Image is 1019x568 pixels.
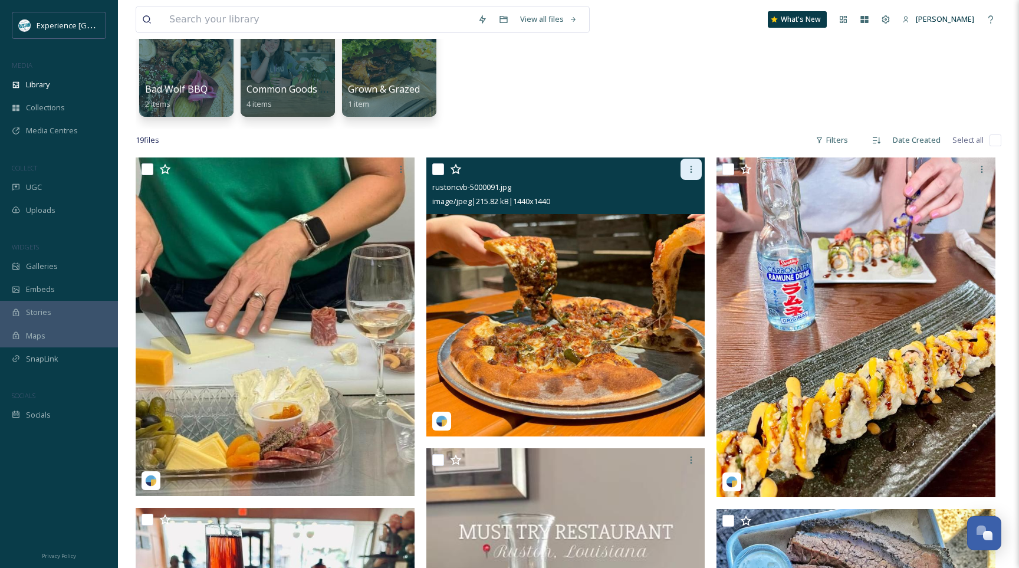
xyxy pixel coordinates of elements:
div: Date Created [887,129,946,152]
span: 19 file s [136,134,159,146]
span: Collections [26,102,65,113]
span: UGC [26,182,42,193]
span: image/jpeg | 215.82 kB | 1440 x 1440 [432,196,550,206]
span: Stories [26,307,51,318]
span: SnapLink [26,353,58,365]
span: Socials [26,409,51,421]
span: Galleries [26,261,58,272]
a: [PERSON_NAME] [896,8,980,31]
button: Open Chat [967,516,1001,550]
img: snapsea-logo.png [145,475,157,487]
span: Grown & Grazed [348,83,420,96]
img: snapsea-logo.png [436,415,448,427]
img: rustoncvb-5264255.jpg [716,157,995,497]
a: What's New [768,11,827,28]
span: Uploads [26,205,55,216]
a: Common Goods Co.4 items [246,84,333,109]
span: SOCIALS [12,391,35,400]
span: Select all [952,134,984,146]
span: 4 items [246,99,272,109]
input: Search your library [163,6,472,32]
span: rustoncvb-5000091.jpg [432,182,511,192]
span: COLLECT [12,163,37,172]
a: View all files [514,8,583,31]
span: WIDGETS [12,242,39,251]
span: Experience [GEOGRAPHIC_DATA] [37,19,153,31]
img: 24IZHUKKFBA4HCESFN4PRDEIEY.avif [19,19,31,31]
span: Library [26,79,50,90]
span: MEDIA [12,61,32,70]
span: Common Goods Co. [246,83,333,96]
div: Filters [810,129,854,152]
span: 2 items [145,99,170,109]
span: 1 item [348,99,369,109]
a: Grown & Grazed1 item [348,84,420,109]
a: Privacy Policy [42,548,76,562]
span: Privacy Policy [42,552,76,560]
img: snapsea-logo.png [726,476,738,488]
span: [PERSON_NAME] [916,14,974,24]
span: Maps [26,330,45,342]
span: Embeds [26,284,55,295]
span: Media Centres [26,125,78,136]
img: rustoncvb-5000091.jpg [426,157,705,436]
a: Bad Wolf BBQ2 items [145,84,208,109]
span: Bad Wolf BBQ [145,83,208,96]
img: rustoncvb-5000077.jpg [136,157,415,496]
